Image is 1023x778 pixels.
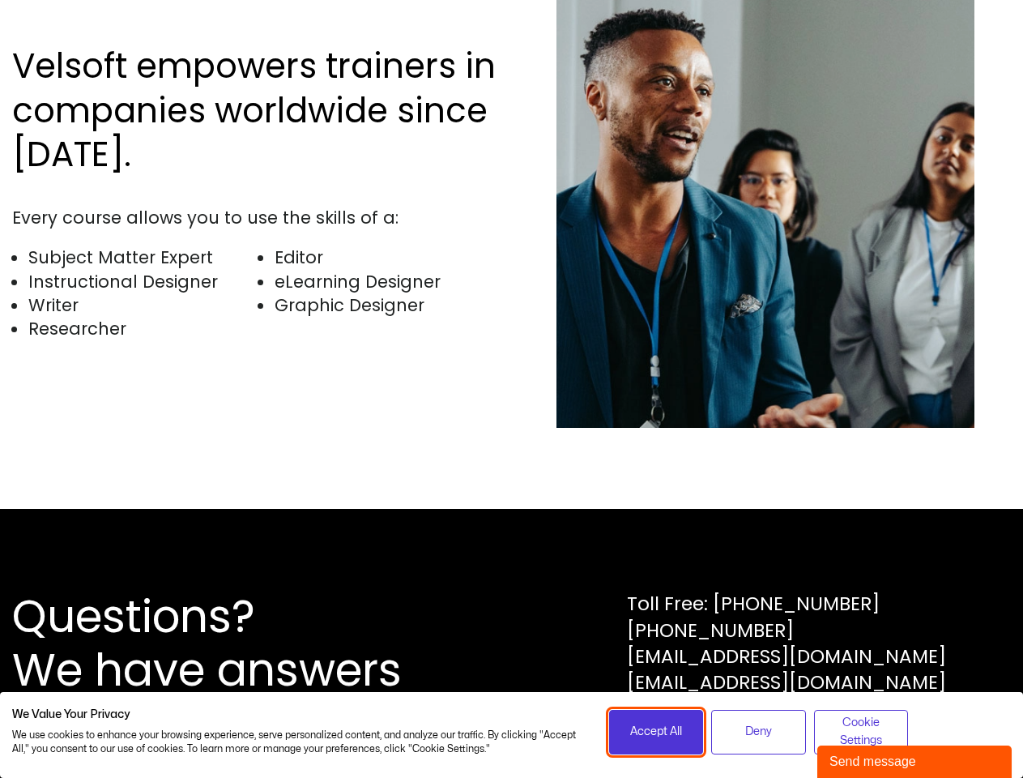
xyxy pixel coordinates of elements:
li: Graphic Designer [275,293,504,317]
li: Writer [28,293,258,317]
div: Toll Free: [PHONE_NUMBER] [PHONE_NUMBER] [EMAIL_ADDRESS][DOMAIN_NAME] [EMAIL_ADDRESS][DOMAIN_NAME] [627,591,946,695]
iframe: chat widget [817,742,1015,778]
p: We use cookies to enhance your browsing experience, serve personalized content, and analyze our t... [12,729,585,756]
li: Subject Matter Expert [28,246,258,269]
button: Deny all cookies [711,710,806,754]
div: Every course allows you to use the skills of a: [12,206,504,229]
button: Adjust cookie preferences [814,710,909,754]
h2: We Value Your Privacy [12,707,585,722]
li: Instructional Designer [28,270,258,293]
button: Accept all cookies [609,710,704,754]
span: Accept All [630,723,682,741]
span: Cookie Settings [825,714,898,750]
h2: Velsoft empowers trainers in companies worldwide since [DATE]. [12,45,504,177]
li: Researcher [28,317,258,340]
h2: Questions? We have answers [12,590,460,697]
li: Editor [275,246,504,269]
span: Deny [745,723,772,741]
li: eLearning Designer [275,270,504,293]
